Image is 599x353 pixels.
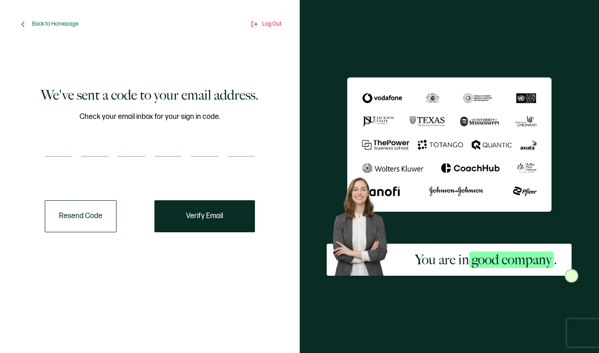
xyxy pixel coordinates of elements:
h1: We've sent a code to your email address. [41,86,259,104]
span: Back to Homepage [32,21,79,27]
span: Verify Email [186,213,223,220]
span: Log Out [262,21,281,27]
span: good company [469,251,554,268]
img: Sertifier We've sent a code to your email address. [347,77,551,212]
span: Check your email inbox for your sign in code. [80,111,220,123]
button: Resend Code [45,200,117,232]
button: Verify Email [154,200,255,232]
img: Sertifier Signup - You are in <span class="strong-h">good company</span>. Hero [327,172,400,276]
img: Sertifier Signup [565,269,578,283]
h2: You are in . [415,251,557,269]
